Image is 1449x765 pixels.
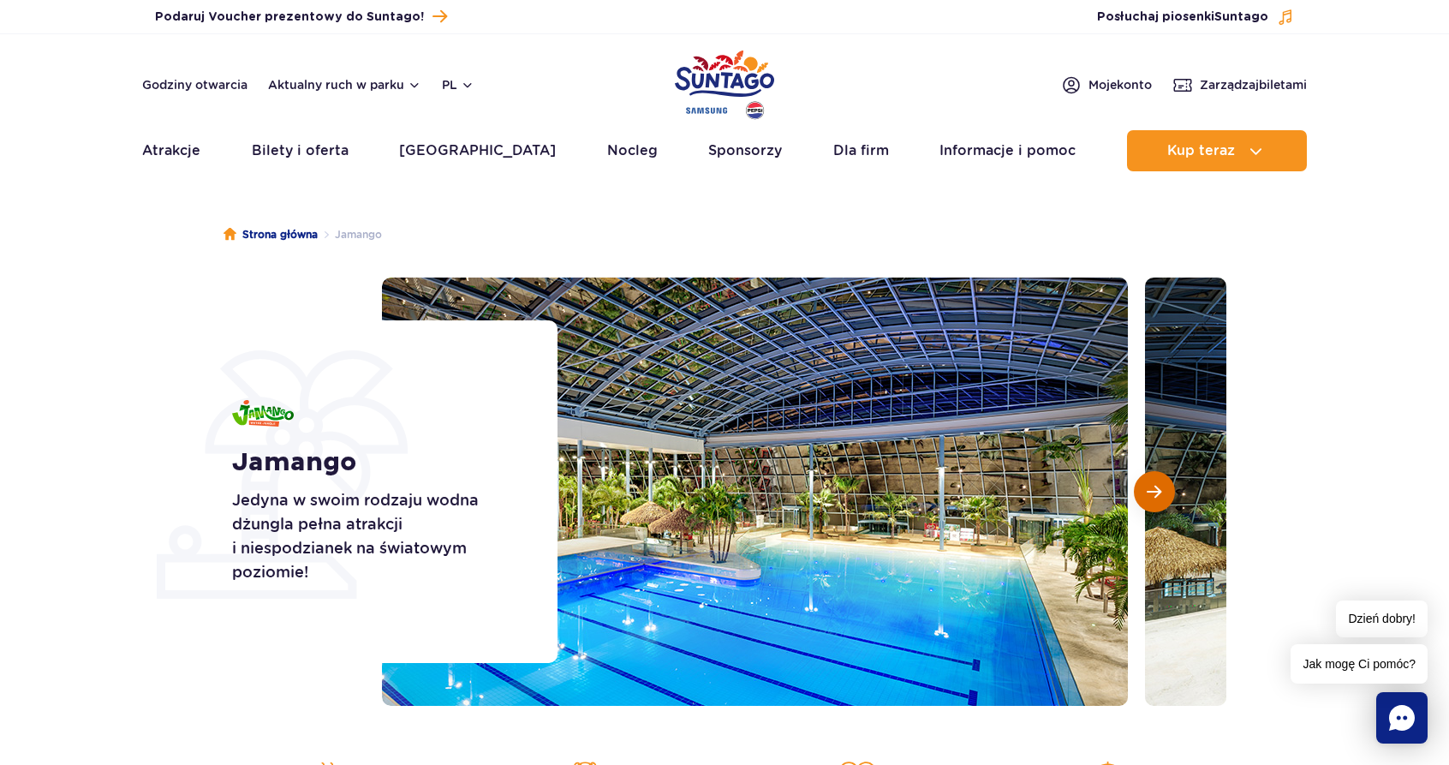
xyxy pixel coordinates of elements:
a: Mojekonto [1061,75,1152,95]
button: pl [442,76,474,93]
a: Strona główna [224,226,318,243]
span: Zarządzaj biletami [1200,76,1307,93]
a: Informacje i pomoc [939,130,1076,171]
span: Kup teraz [1167,143,1235,158]
button: Posłuchaj piosenkiSuntago [1097,9,1294,26]
button: Kup teraz [1127,130,1307,171]
a: Zarządzajbiletami [1172,75,1307,95]
a: Sponsorzy [708,130,782,171]
a: Park of Poland [675,43,774,122]
a: Godziny otwarcia [142,76,247,93]
h1: Jamango [232,447,519,478]
a: Dla firm [833,130,889,171]
div: Chat [1376,692,1428,744]
a: Atrakcje [142,130,200,171]
span: Moje konto [1088,76,1152,93]
span: Jak mogę Ci pomóc? [1291,644,1428,684]
span: Podaruj Voucher prezentowy do Suntago! [155,9,424,26]
li: Jamango [318,226,382,243]
a: [GEOGRAPHIC_DATA] [399,130,556,171]
a: Nocleg [607,130,658,171]
img: Jamango [232,400,294,427]
button: Następny slajd [1134,471,1175,512]
span: Suntago [1214,11,1268,23]
p: Jedyna w swoim rodzaju wodna dżungla pełna atrakcji i niespodzianek na światowym poziomie! [232,488,519,584]
a: Bilety i oferta [252,130,349,171]
span: Dzień dobry! [1336,601,1428,637]
a: Podaruj Voucher prezentowy do Suntago! [155,5,447,28]
span: Posłuchaj piosenki [1097,9,1268,26]
button: Aktualny ruch w parku [268,78,421,92]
